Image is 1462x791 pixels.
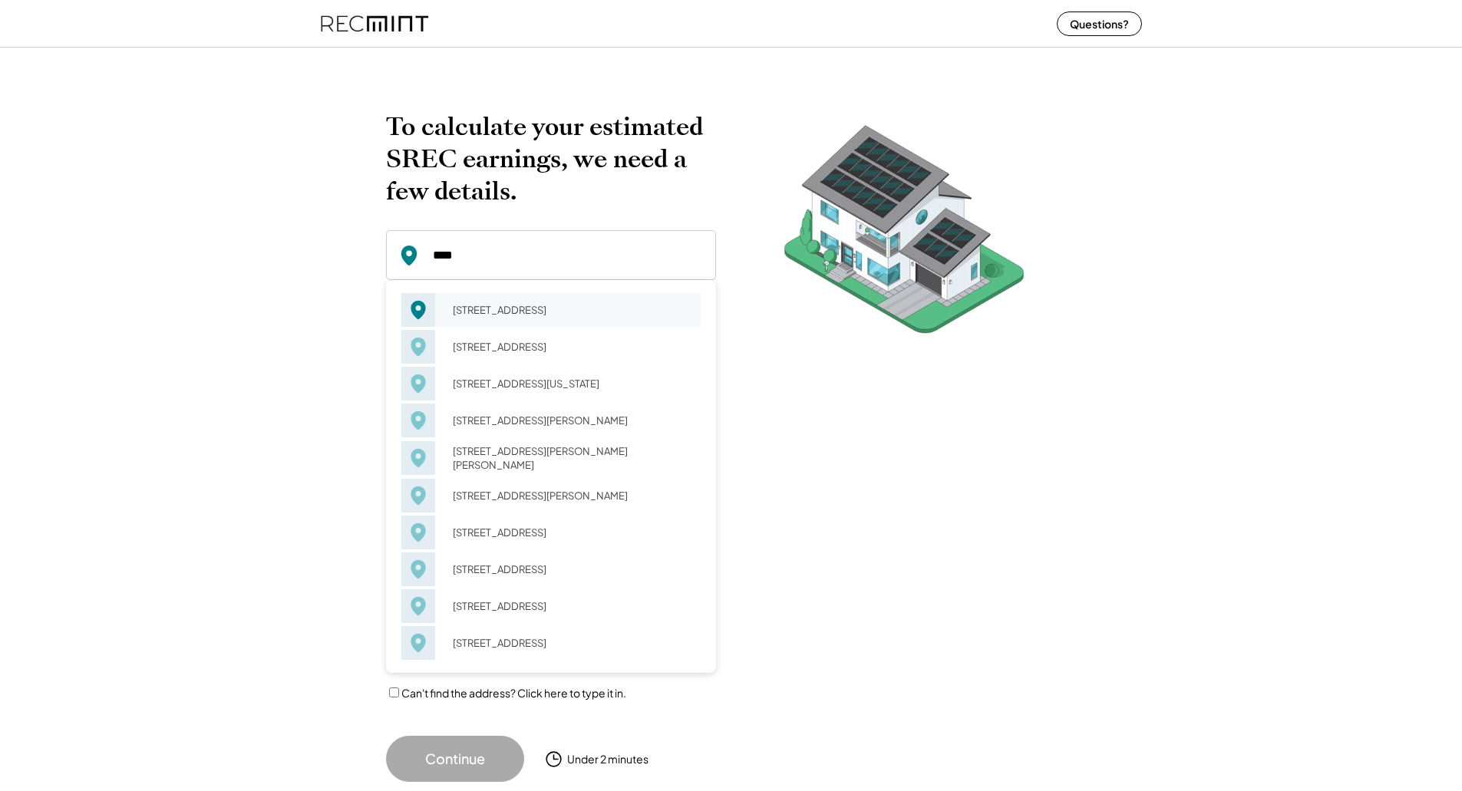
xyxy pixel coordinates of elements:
button: Questions? [1057,12,1142,36]
h2: To calculate your estimated SREC earnings, we need a few details. [386,110,716,207]
label: Can't find the address? Click here to type it in. [401,686,626,700]
div: [STREET_ADDRESS] [443,522,701,543]
div: [STREET_ADDRESS][PERSON_NAME] [443,485,701,506]
div: [STREET_ADDRESS][PERSON_NAME] [443,410,701,431]
img: RecMintArtboard%207.png [754,110,1054,357]
img: recmint-logotype%403x%20%281%29.jpeg [321,3,428,44]
div: [STREET_ADDRESS] [443,559,701,580]
div: [STREET_ADDRESS][US_STATE] [443,373,701,394]
div: Under 2 minutes [567,752,648,767]
button: Continue [386,736,524,782]
div: [STREET_ADDRESS] [443,336,701,358]
div: [STREET_ADDRESS] [443,632,701,654]
div: [STREET_ADDRESS] [443,595,701,617]
div: [STREET_ADDRESS][PERSON_NAME][PERSON_NAME] [443,440,701,476]
div: [STREET_ADDRESS] [443,299,701,321]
